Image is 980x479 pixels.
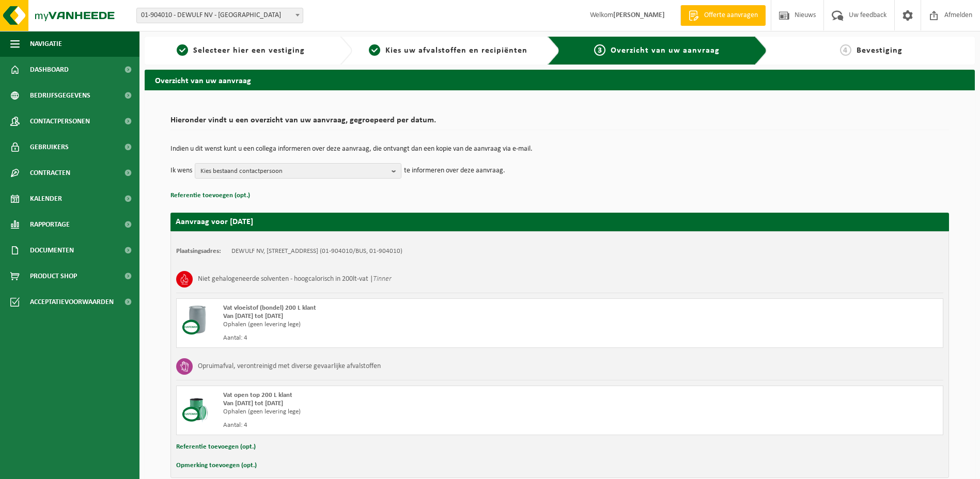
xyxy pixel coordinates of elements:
[611,46,720,55] span: Overzicht van uw aanvraag
[198,271,392,288] h3: Niet gehalogeneerde solventen - hoogcalorisch in 200lt-vat |
[30,160,70,186] span: Contracten
[357,44,539,57] a: 2Kies uw afvalstoffen en recipiënten
[30,83,90,108] span: Bedrijfsgegevens
[170,146,949,153] p: Indien u dit wenst kunt u een collega informeren over deze aanvraag, die ontvangt dan een kopie v...
[594,44,605,56] span: 3
[404,163,505,179] p: te informeren over deze aanvraag.
[373,275,392,283] i: Tinner
[30,31,62,57] span: Navigatie
[30,57,69,83] span: Dashboard
[150,44,332,57] a: 1Selecteer hier een vestiging
[176,248,221,254] strong: Plaatsingsadres:
[369,44,380,56] span: 2
[223,421,601,429] div: Aantal: 4
[223,334,601,342] div: Aantal: 4
[223,392,292,398] span: Vat open top 200 L klant
[182,391,213,422] img: PB-OT-0200-CU.png
[223,321,601,329] div: Ophalen (geen levering lege)
[193,46,305,55] span: Selecteer hier een vestiging
[385,46,527,55] span: Kies uw afvalstoffen en recipiënten
[30,263,77,289] span: Product Shop
[176,459,257,472] button: Opmerking toevoegen (opt.)
[613,11,665,19] strong: [PERSON_NAME]
[857,46,903,55] span: Bevestiging
[136,8,303,23] span: 01-904010 - DEWULF NV - ROESELARE
[176,218,253,226] strong: Aanvraag voor [DATE]
[840,44,851,56] span: 4
[30,289,114,315] span: Acceptatievoorwaarden
[223,313,283,320] strong: Van [DATE] tot [DATE]
[137,8,303,23] span: 01-904010 - DEWULF NV - ROESELARE
[702,10,760,21] span: Offerte aanvragen
[223,408,601,416] div: Ophalen (geen levering lege)
[145,70,975,90] h2: Overzicht van uw aanvraag
[176,440,256,454] button: Referentie toevoegen (opt.)
[170,189,250,202] button: Referentie toevoegen (opt.)
[177,44,188,56] span: 1
[198,358,381,375] h3: Opruimafval, verontreinigd met diverse gevaarlijke afvalstoffen
[195,163,401,179] button: Kies bestaand contactpersoon
[30,212,70,237] span: Rapportage
[30,134,69,160] span: Gebruikers
[231,247,402,256] td: DEWULF NV, [STREET_ADDRESS] (01-904010/BUS, 01-904010)
[223,400,283,407] strong: Van [DATE] tot [DATE]
[200,164,387,179] span: Kies bestaand contactpersoon
[680,5,766,26] a: Offerte aanvragen
[30,237,74,263] span: Documenten
[170,116,949,130] h2: Hieronder vindt u een overzicht van uw aanvraag, gegroepeerd per datum.
[30,108,90,134] span: Contactpersonen
[30,186,62,212] span: Kalender
[170,163,192,179] p: Ik wens
[223,305,316,311] span: Vat vloeistof (bondel) 200 L klant
[182,304,213,335] img: LP-LD-00200-CU.png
